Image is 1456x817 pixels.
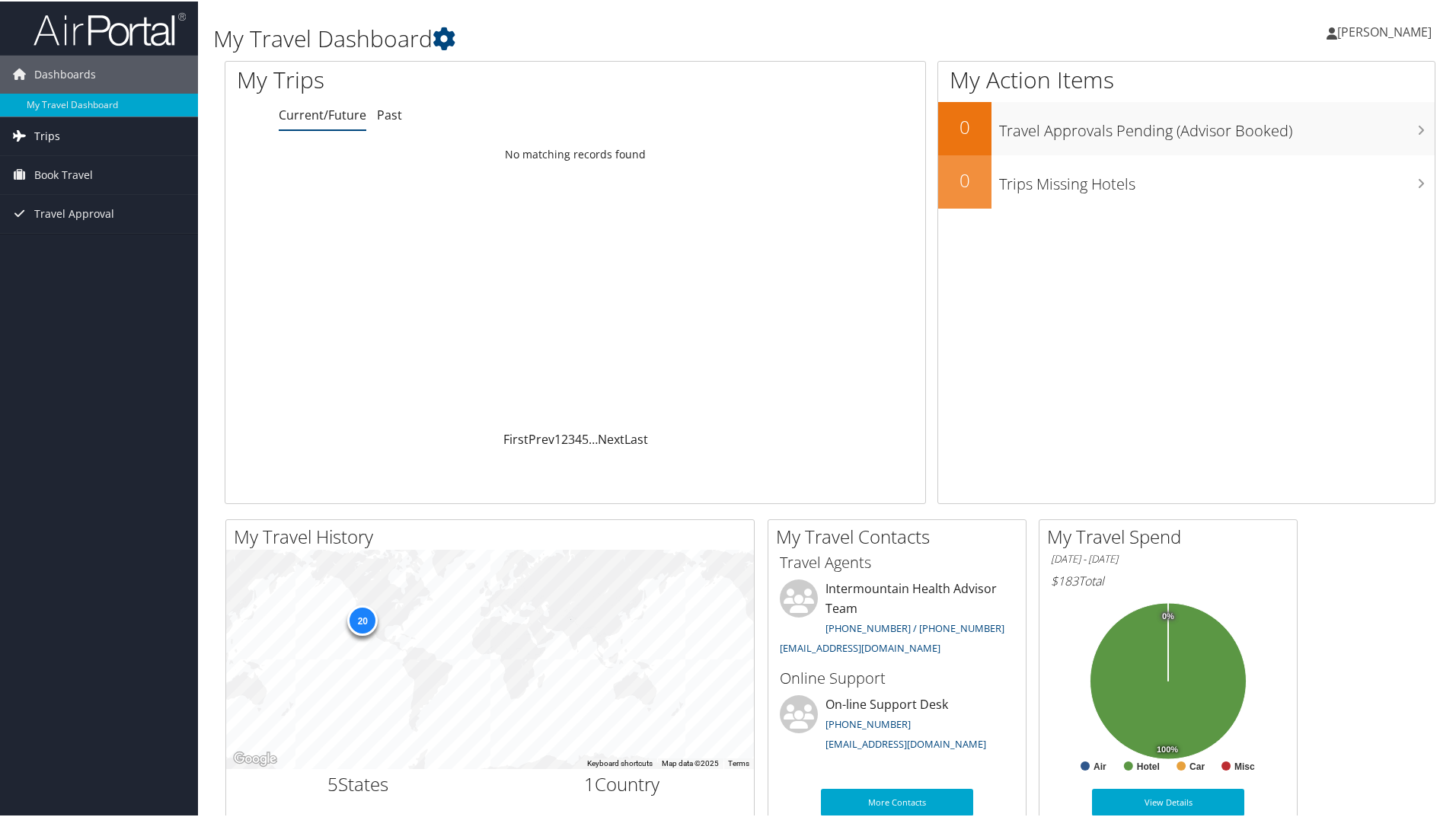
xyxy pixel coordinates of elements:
[598,429,624,446] a: Next
[1092,787,1244,815] a: View Details
[582,429,589,446] a: 5
[279,105,366,122] a: Current/Future
[1051,571,1078,588] span: $183
[999,111,1435,140] h3: Travel Approvals Pending (Advisor Booked)
[377,105,402,122] a: Past
[34,116,60,154] span: Trips
[938,101,1435,154] a: 0Travel Approvals Pending (Advisor Booked)
[938,62,1435,94] h1: My Action Items
[1051,571,1285,588] h6: Total
[1137,760,1160,771] text: Hotel
[34,54,96,92] span: Dashboards
[999,164,1435,193] h3: Trips Missing Hotels
[1337,22,1432,39] span: [PERSON_NAME]
[728,758,749,766] a: Terms
[589,429,598,446] span: …
[584,770,595,795] span: 1
[780,640,940,653] a: [EMAIL_ADDRESS][DOMAIN_NAME]
[327,770,338,795] span: 5
[225,139,925,167] td: No matching records found
[821,787,973,815] a: More Contacts
[776,522,1026,548] h2: My Travel Contacts
[1327,8,1447,53] a: [PERSON_NAME]
[568,429,575,446] a: 3
[825,620,1004,633] a: [PHONE_NUMBER] / [PHONE_NUMBER]
[587,757,653,768] button: Keyboard shortcuts
[1047,522,1297,548] h2: My Travel Spend
[34,155,93,193] span: Book Travel
[503,429,528,446] a: First
[238,770,479,796] h2: States
[938,113,991,139] h2: 0
[1157,744,1178,753] tspan: 100%
[528,429,554,446] a: Prev
[825,716,911,729] a: [PHONE_NUMBER]
[780,666,1014,688] h3: Online Support
[502,770,743,796] h2: Country
[1094,760,1106,771] text: Air
[1162,611,1174,620] tspan: 0%
[825,736,986,749] a: [EMAIL_ADDRESS][DOMAIN_NAME]
[34,10,186,46] img: airportal-logo.png
[772,578,1022,659] li: Intermountain Health Advisor Team
[230,748,280,768] a: Open this area in Google Maps (opens a new window)
[1189,760,1205,771] text: Car
[213,21,1036,53] h1: My Travel Dashboard
[575,429,582,446] a: 4
[237,62,622,94] h1: My Trips
[230,748,280,768] img: Google
[772,694,1022,756] li: On-line Support Desk
[780,551,1014,572] h3: Travel Agents
[234,522,754,548] h2: My Travel History
[624,429,648,446] a: Last
[1051,551,1285,565] h6: [DATE] - [DATE]
[347,604,378,634] div: 20
[662,758,719,766] span: Map data ©2025
[938,166,991,192] h2: 0
[938,154,1435,207] a: 0Trips Missing Hotels
[554,429,561,446] a: 1
[1234,760,1255,771] text: Misc
[561,429,568,446] a: 2
[34,193,114,231] span: Travel Approval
